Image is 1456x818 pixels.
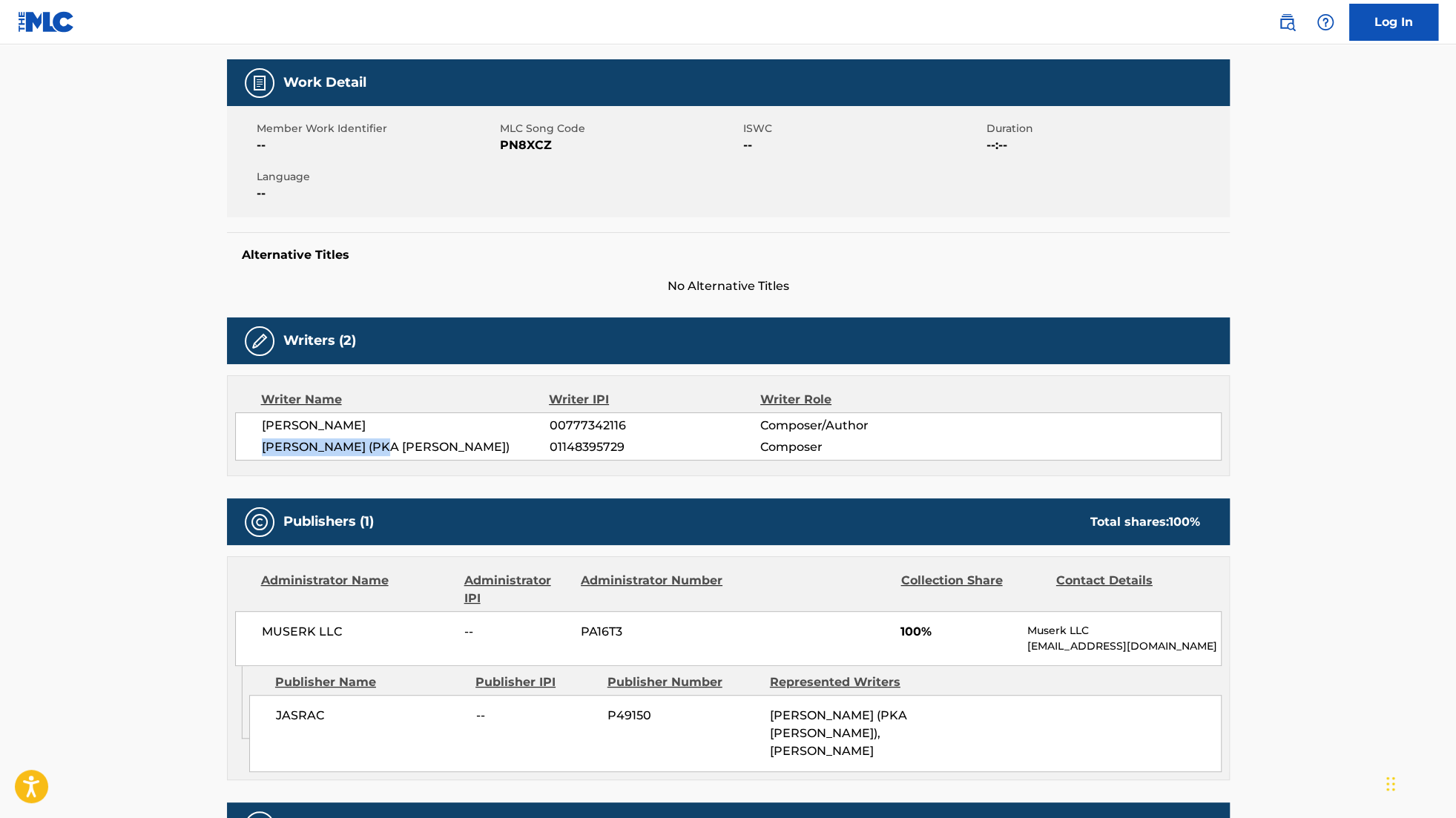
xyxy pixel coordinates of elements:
[275,673,464,691] div: Publisher Name
[262,417,550,435] span: [PERSON_NAME]
[607,707,759,725] span: P49150
[283,332,356,349] h5: Writers (2)
[1349,4,1438,41] a: Log In
[770,708,907,758] span: [PERSON_NAME] (PKA [PERSON_NAME]), [PERSON_NAME]
[1027,639,1220,654] p: [EMAIL_ADDRESS][DOMAIN_NAME]
[18,11,75,33] img: MLC Logo
[261,391,550,409] div: Writer Name
[257,185,496,202] span: --
[227,277,1230,295] span: No Alternative Titles
[257,136,496,154] span: --
[500,121,739,136] span: MLC Song Code
[900,623,1015,641] span: 100%
[1056,572,1200,607] div: Contact Details
[476,707,596,725] span: --
[464,623,570,641] span: --
[262,438,550,456] span: [PERSON_NAME] (PKA [PERSON_NAME])
[549,417,760,435] span: 00777342116
[283,74,366,91] h5: Work Detail
[251,332,269,350] img: Writers
[770,673,921,691] div: Represented Writers
[1272,7,1302,37] a: Public Search
[760,438,952,456] span: Composer
[464,572,570,607] div: Administrator IPI
[549,391,760,409] div: Writer IPI
[1278,13,1296,31] img: search
[242,248,1215,263] h5: Alternative Titles
[475,673,596,691] div: Publisher IPI
[257,121,496,136] span: Member Work Identifier
[251,74,269,92] img: Work Detail
[986,136,1226,154] span: --:--
[1027,623,1220,639] p: Muserk LLC
[1311,7,1340,37] div: Help
[276,707,465,725] span: JASRAC
[900,572,1044,607] div: Collection Share
[261,572,453,607] div: Administrator Name
[986,121,1226,136] span: Duration
[262,623,454,641] span: MUSERK LLC
[283,513,374,530] h5: Publishers (1)
[1169,515,1200,529] span: 100 %
[257,169,496,185] span: Language
[251,513,269,531] img: Publishers
[581,572,725,607] div: Administrator Number
[549,438,760,456] span: 01148395729
[760,391,952,409] div: Writer Role
[743,121,983,136] span: ISWC
[1386,762,1395,806] div: Drag
[1317,13,1334,31] img: help
[1382,747,1456,818] iframe: Chat Widget
[500,136,739,154] span: PN8XCZ
[760,417,952,435] span: Composer/Author
[581,623,725,641] span: PA16T3
[607,673,759,691] div: Publisher Number
[743,136,983,154] span: --
[1090,513,1200,531] div: Total shares:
